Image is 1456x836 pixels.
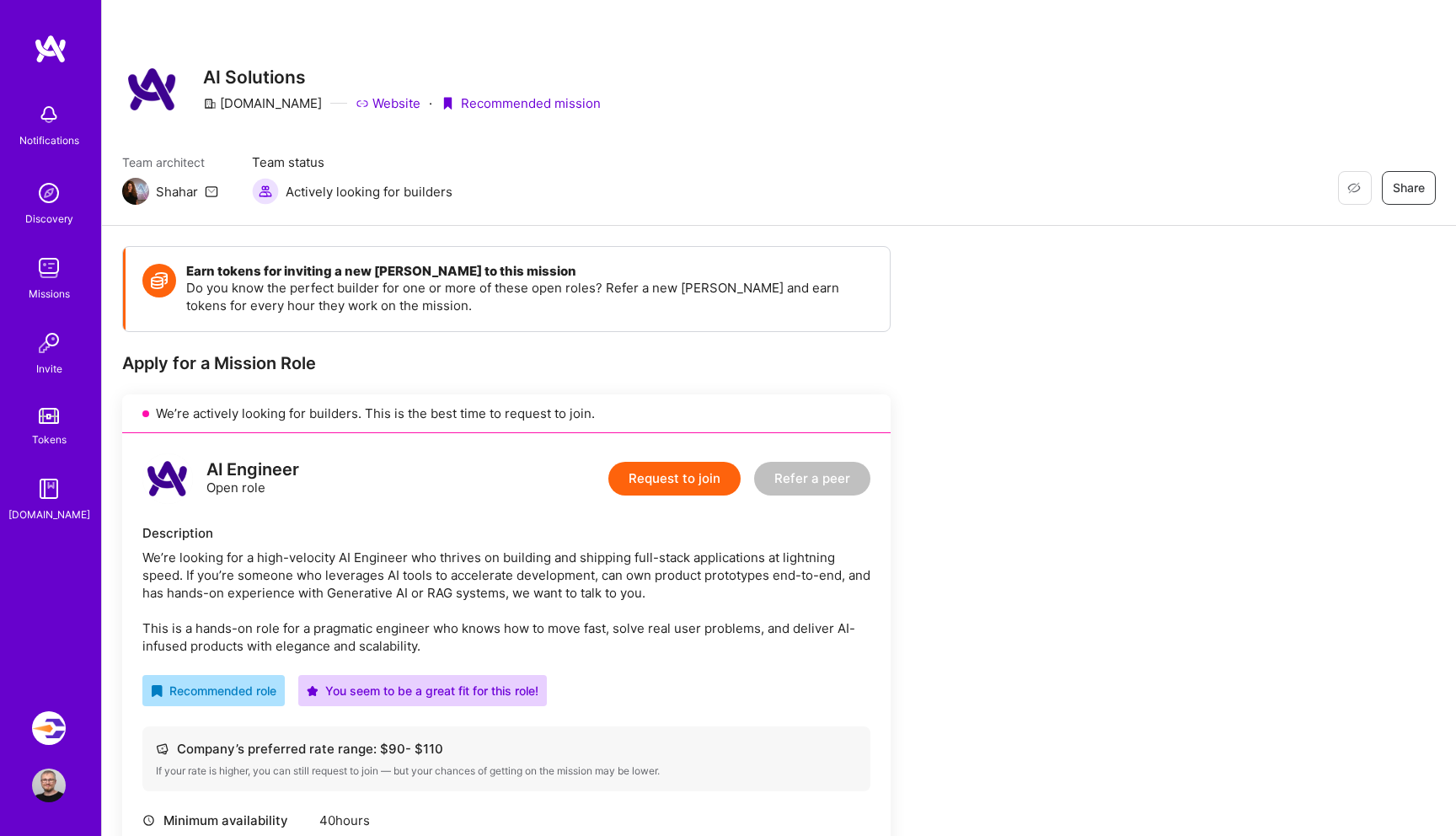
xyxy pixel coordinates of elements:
[19,131,79,149] div: Notifications
[32,251,66,285] img: teamwork
[122,153,218,171] span: Team architect
[32,769,66,802] img: User Avatar
[122,178,149,205] img: Team Architect
[252,153,452,171] span: Team status
[142,812,311,829] div: Minimum availability
[142,524,870,542] div: Description
[32,711,66,745] img: Velocity: Enabling Developers Create Isolated Environments, Easily.
[142,264,176,297] img: Token icon
[754,462,870,496] button: Refer a peer
[151,685,163,697] i: icon RecommendedBadge
[206,461,299,479] div: AI Engineer
[8,506,90,523] div: [DOMAIN_NAME]
[34,34,67,64] img: logo
[203,94,322,112] div: [DOMAIN_NAME]
[156,742,169,755] i: icon Cash
[39,408,59,424] img: tokens
[122,352,891,374] div: Apply for a Mission Role
[142,549,870,655] div: We’re looking for a high-velocity AI Engineer who thrives on building and shipping full-stack app...
[441,97,454,110] i: icon PurpleRibbon
[203,97,217,110] i: icon CompanyGray
[32,176,66,210] img: discovery
[122,394,891,433] div: We’re actively looking for builders. This is the best time to request to join.
[142,453,193,504] img: logo
[441,94,601,112] div: Recommended mission
[156,764,857,778] div: If your rate is higher, you can still request to join — but your chances of getting on the missio...
[142,814,155,827] i: icon Clock
[608,462,741,496] button: Request to join
[203,67,601,88] h3: AI Solutions
[319,812,546,829] div: 40 hours
[36,360,62,378] div: Invite
[156,183,198,201] div: Shahar
[1393,180,1425,196] span: Share
[28,711,70,745] a: Velocity: Enabling Developers Create Isolated Environments, Easily.
[307,685,318,697] i: icon PurpleStar
[29,285,70,303] div: Missions
[32,472,66,506] img: guide book
[156,740,857,758] div: Company’s preferred rate range: $ 90 - $ 110
[356,94,420,112] a: Website
[32,326,66,360] img: Invite
[286,183,452,201] span: Actively looking for builders
[1347,181,1361,195] i: icon EyeClosed
[186,264,873,279] h4: Earn tokens for inviting a new [PERSON_NAME] to this mission
[25,210,73,228] div: Discovery
[122,59,183,120] img: Company Logo
[1382,171,1436,205] button: Share
[32,431,67,448] div: Tokens
[151,682,276,699] div: Recommended role
[28,769,70,802] a: User Avatar
[186,279,873,314] p: Do you know the perfect builder for one or more of these open roles? Refer a new [PERSON_NAME] an...
[252,178,279,205] img: Actively looking for builders
[205,185,218,198] i: icon Mail
[429,94,432,112] div: ·
[307,682,538,699] div: You seem to be a great fit for this role!
[32,98,66,131] img: bell
[206,461,299,496] div: Open role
